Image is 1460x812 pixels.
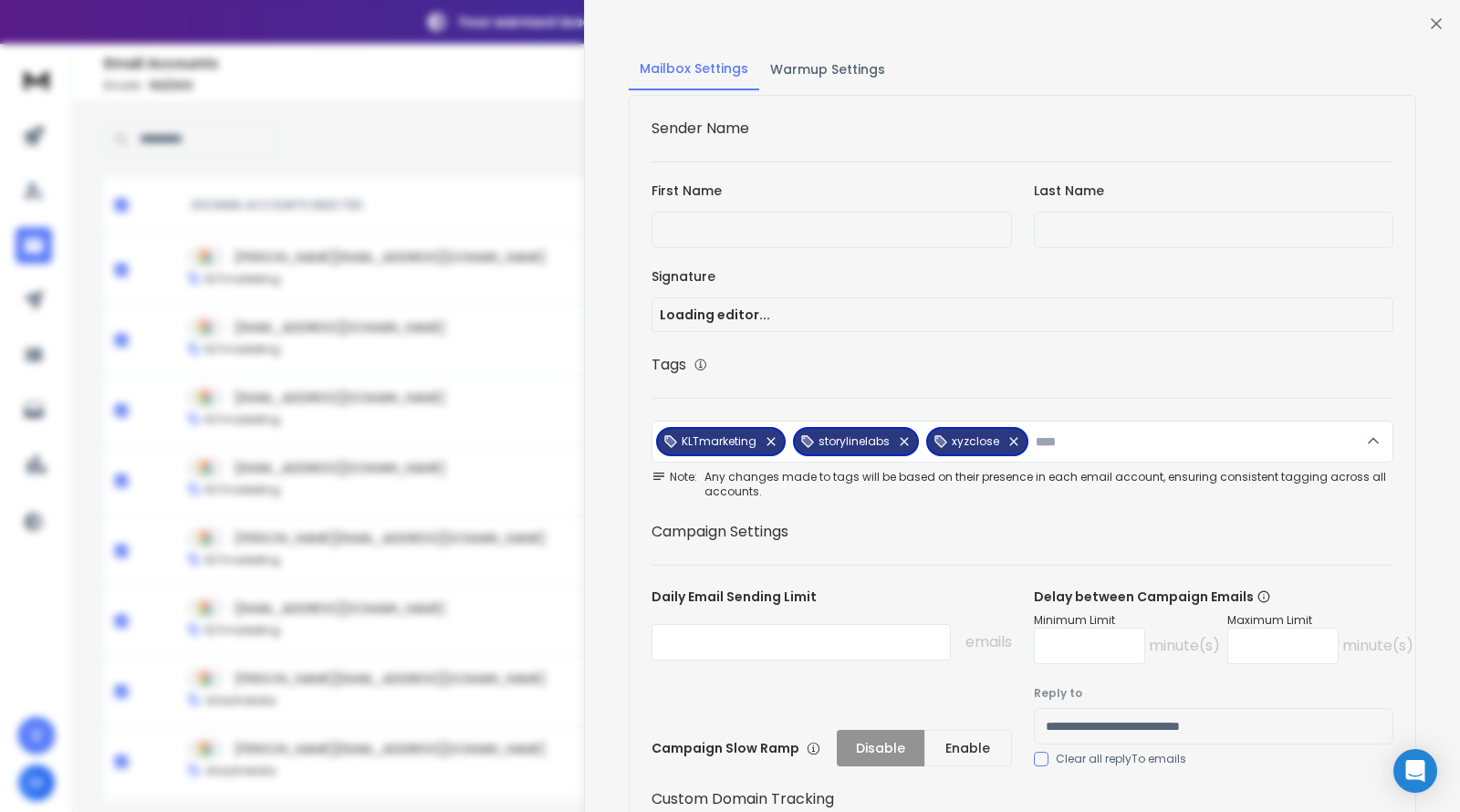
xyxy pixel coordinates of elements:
p: Maximum Limit [1227,613,1413,628]
button: Disable [837,730,924,766]
p: Minimum Limit [1034,613,1220,628]
p: Delay between Campaign Emails [1034,588,1413,606]
p: emails [965,631,1012,653]
h1: Campaign Settings [652,521,1393,543]
button: Warmup Settings [759,49,896,89]
div: Open Intercom Messenger [1393,749,1437,793]
div: Loading editor... [660,306,1385,324]
p: Campaign Slow Ramp [652,739,820,757]
div: Any changes made to tags will be based on their presence in each email account, ensuring consiste... [652,470,1393,499]
label: Signature [652,270,1393,283]
label: First Name [652,184,1012,197]
p: xyzclose [952,434,999,449]
h1: Custom Domain Tracking [652,788,1393,810]
label: Reply to [1034,686,1394,701]
p: storylinelabs [819,434,890,449]
p: KLTmarketing [682,434,756,449]
h1: Tags [652,354,686,376]
h1: Sender Name [652,118,1393,140]
p: minute(s) [1342,635,1413,657]
p: Daily Email Sending Limit [652,588,1012,613]
label: Last Name [1034,184,1394,197]
button: Mailbox Settings [629,48,759,90]
p: minute(s) [1149,635,1220,657]
label: Clear all replyTo emails [1056,752,1186,766]
button: Enable [924,730,1012,766]
span: Note: [652,470,697,484]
